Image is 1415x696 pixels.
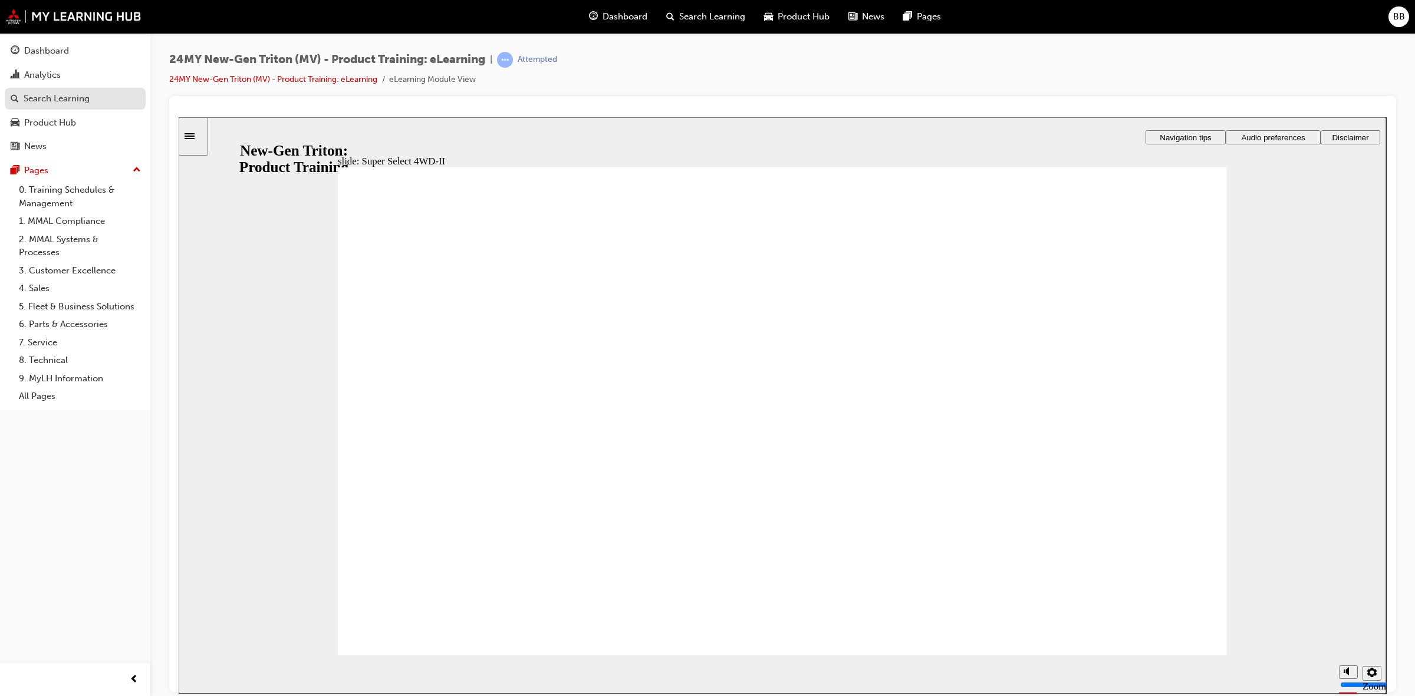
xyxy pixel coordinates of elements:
[903,9,912,24] span: pages-icon
[497,52,513,68] span: learningRecordVerb_ATTEMPT-icon
[11,94,19,104] span: search-icon
[14,212,146,230] a: 1. MMAL Compliance
[1160,548,1179,562] button: Mute (Ctrl+Alt+M)
[1142,13,1202,27] button: Disclaimer
[169,53,485,67] span: 24MY New-Gen Triton (MV) - Product Training: eLearning
[24,44,69,58] div: Dashboard
[5,38,146,160] button: DashboardAnalyticsSearch LearningProduct HubNews
[917,10,941,24] span: Pages
[6,9,141,24] img: mmal
[24,92,90,105] div: Search Learning
[518,54,557,65] div: Attempted
[666,9,674,24] span: search-icon
[389,73,476,87] li: eLearning Module View
[14,298,146,316] a: 5. Fleet & Business Solutions
[14,334,146,352] a: 7. Service
[1184,563,1207,598] label: Zoom to fit
[580,5,657,29] a: guage-iconDashboard
[5,160,146,182] button: Pages
[11,141,19,152] span: news-icon
[24,140,47,153] div: News
[839,5,894,29] a: news-iconNews
[24,116,76,130] div: Product Hub
[24,164,48,177] div: Pages
[764,9,773,24] span: car-icon
[14,262,146,280] a: 3. Customer Excellence
[5,40,146,62] a: Dashboard
[1388,6,1409,27] button: BB
[862,10,884,24] span: News
[11,166,19,176] span: pages-icon
[1393,10,1405,24] span: BB
[5,136,146,157] a: News
[1153,16,1190,25] span: Disclaimer
[14,370,146,388] a: 9. MyLH Information
[14,279,146,298] a: 4. Sales
[967,13,1047,27] button: Navigation tips
[14,387,146,405] a: All Pages
[894,5,950,29] a: pages-iconPages
[589,9,598,24] span: guage-icon
[755,5,839,29] a: car-iconProduct Hub
[778,10,830,24] span: Product Hub
[169,74,377,84] a: 24MY New-Gen Triton (MV) - Product Training: eLearning
[11,46,19,57] span: guage-icon
[490,53,492,67] span: |
[5,88,146,110] a: Search Learning
[1161,563,1238,572] input: volume
[1047,13,1142,27] button: Audio preferences
[11,70,19,81] span: chart-icon
[14,315,146,334] a: 6. Parts & Accessories
[657,5,755,29] a: search-iconSearch Learning
[11,118,19,128] span: car-icon
[14,351,146,370] a: 8. Technical
[24,68,61,82] div: Analytics
[848,9,857,24] span: news-icon
[130,672,139,687] span: prev-icon
[5,64,146,86] a: Analytics
[981,16,1032,25] span: Navigation tips
[603,10,647,24] span: Dashboard
[5,112,146,134] a: Product Hub
[1184,549,1203,563] button: Settings
[679,10,745,24] span: Search Learning
[133,163,141,178] span: up-icon
[1154,538,1202,576] div: misc controls
[14,181,146,212] a: 0. Training Schedules & Management
[14,230,146,262] a: 2. MMAL Systems & Processes
[1062,16,1126,25] span: Audio preferences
